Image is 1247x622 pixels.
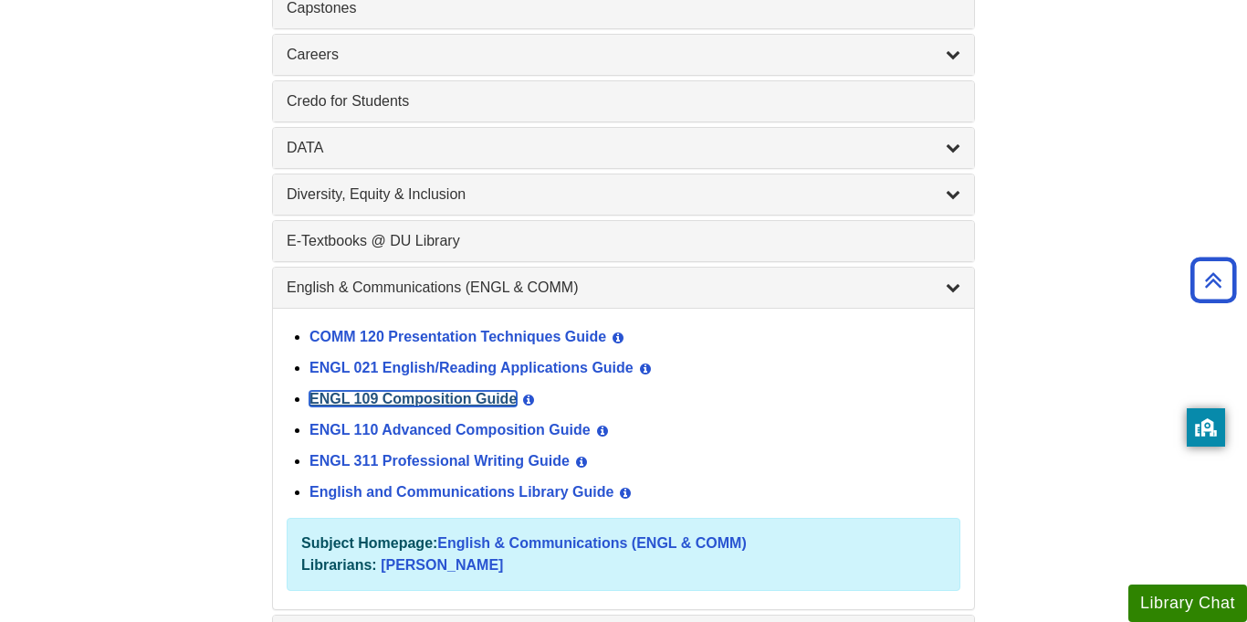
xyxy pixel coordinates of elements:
[1128,585,1247,622] button: Library Chat
[287,90,960,112] a: Credo for Students
[287,230,960,252] a: E-Textbooks @ DU Library
[301,557,377,573] strong: Librarians:
[301,535,437,551] strong: Subject Homepage:
[287,137,960,159] a: DATA
[309,391,517,406] a: ENGL 109 Composition Guide
[287,184,960,206] a: Diversity, Equity & Inclusion
[1184,268,1242,292] a: Back to Top
[309,360,634,375] a: ENGL 021 English/Reading Applications Guide
[309,453,570,469] a: ENGL 311 Professional Writing Guide
[309,329,606,344] a: COMM 120 Presentation Techniques Guide
[437,535,746,551] a: English & Communications (ENGL & COMM)
[273,308,974,609] div: English & Communications (ENGL & COMM)
[309,484,613,500] a: English and Communications Library Guide
[309,422,591,438] a: ENGL 110 Advanced Composition Guide
[287,277,960,299] a: English & Communications (ENGL & COMM)
[287,44,960,66] a: Careers
[381,557,503,573] a: [PERSON_NAME]
[1187,408,1225,447] button: privacy banner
